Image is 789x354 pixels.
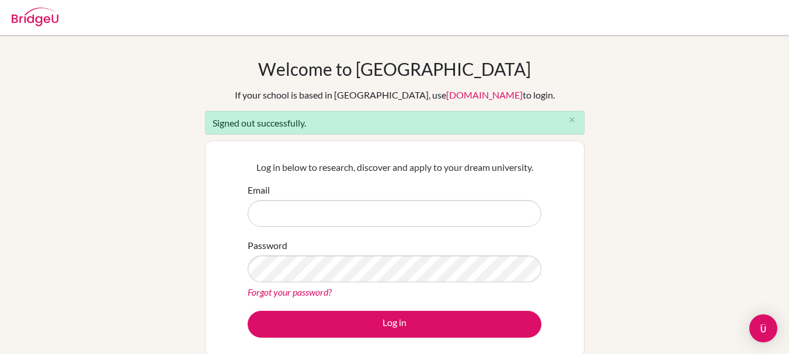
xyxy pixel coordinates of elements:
[248,239,287,253] label: Password
[749,314,777,342] div: Open Intercom Messenger
[205,111,585,135] div: Signed out successfully.
[235,88,555,102] div: If your school is based in [GEOGRAPHIC_DATA], use to login.
[561,111,584,129] button: Close
[248,286,332,297] a: Forgot your password?
[248,160,541,174] p: Log in below to research, discover and apply to your dream university.
[568,115,576,124] i: close
[446,89,523,100] a: [DOMAIN_NAME]
[248,183,270,197] label: Email
[12,8,58,26] img: Bridge-U
[248,311,541,338] button: Log in
[258,58,531,79] h1: Welcome to [GEOGRAPHIC_DATA]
